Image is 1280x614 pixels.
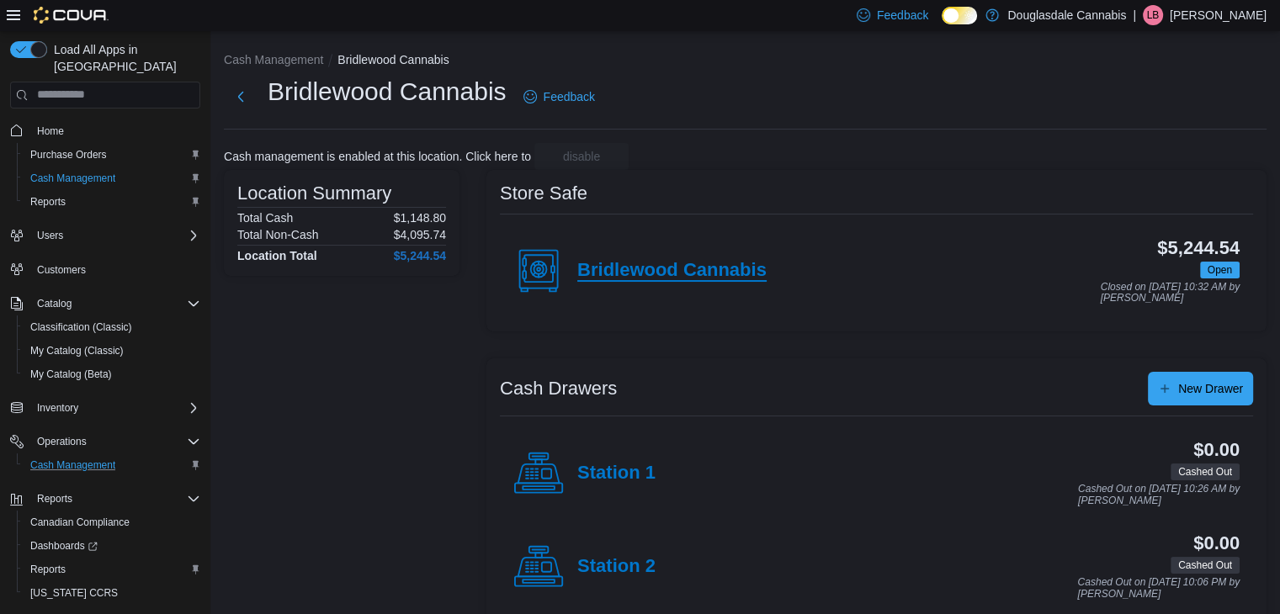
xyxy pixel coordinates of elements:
button: Cash Management [224,53,323,66]
span: LB [1147,5,1160,25]
span: Catalog [37,297,72,310]
span: Customers [37,263,86,277]
span: Purchase Orders [30,148,107,161]
p: $4,095.74 [394,228,446,241]
button: Customers [3,257,207,282]
span: New Drawer [1178,380,1243,397]
button: My Catalog (Beta) [17,363,207,386]
h3: Cash Drawers [500,378,617,399]
button: Reports [17,190,207,214]
span: Operations [37,435,87,448]
span: My Catalog (Classic) [24,341,200,361]
span: Inventory [37,401,78,415]
span: Reports [30,195,66,209]
a: Dashboards [17,534,207,558]
div: Lucas Bordin [1143,5,1163,25]
span: Washington CCRS [24,583,200,603]
a: Cash Management [24,455,122,475]
h6: Total Non-Cash [237,228,319,241]
span: Feedback [544,88,595,105]
span: Customers [30,259,200,280]
span: Home [30,120,200,141]
h4: Station 2 [577,556,656,578]
button: Users [3,224,207,247]
button: Cash Management [17,167,207,190]
h4: $5,244.54 [394,249,446,262]
button: My Catalog (Classic) [17,339,207,363]
a: My Catalog (Classic) [24,341,130,361]
a: Purchase Orders [24,145,114,165]
h4: Bridlewood Cannabis [577,260,767,282]
span: My Catalog (Classic) [30,344,124,357]
button: Reports [3,487,207,511]
button: [US_STATE] CCRS [17,581,207,605]
a: Dashboards [24,536,104,556]
button: Users [30,225,70,246]
span: Reports [30,563,66,576]
span: disable [563,148,600,165]
a: Classification (Classic) [24,317,139,337]
button: Bridlewood Cannabis [337,53,449,66]
span: Operations [30,431,200,452]
span: Open [1200,262,1240,278]
span: Cash Management [30,458,115,472]
button: Next [224,80,258,114]
p: [PERSON_NAME] [1170,5,1267,25]
img: Cova [34,7,109,24]
span: My Catalog (Beta) [24,364,200,384]
h6: Total Cash [237,211,293,225]
a: Customers [30,260,93,280]
a: Feedback [517,80,602,114]
button: Purchase Orders [17,143,207,167]
button: Reports [30,489,79,509]
span: Cashed Out [1178,558,1232,573]
a: My Catalog (Beta) [24,364,119,384]
span: Users [37,229,63,242]
button: Canadian Compliance [17,511,207,534]
input: Dark Mode [942,7,977,24]
span: Cashed Out [1178,464,1232,479]
span: Dashboards [30,539,98,553]
button: Reports [17,558,207,581]
button: Operations [3,430,207,453]
span: Classification (Classic) [24,317,200,337]
span: Canadian Compliance [24,512,200,532]
span: Reports [30,489,200,509]
button: Operations [30,431,93,452]
button: Home [3,119,207,143]
p: | [1133,5,1136,25]
button: Catalog [30,294,78,314]
span: Feedback [877,7,928,24]
span: Inventory [30,398,200,418]
span: Reports [24,559,200,580]
h3: $0.00 [1193,533,1240,553]
span: Cash Management [24,168,200,188]
p: Cashed Out on [DATE] 10:06 PM by [PERSON_NAME] [1077,577,1240,600]
nav: An example of EuiBreadcrumbs [224,51,1267,71]
h4: Station 1 [577,463,656,484]
a: Canadian Compliance [24,512,136,532]
p: Douglasdale Cannabis [1007,5,1126,25]
span: Dashboards [24,536,200,556]
span: Reports [37,492,72,505]
span: Cash Management [30,172,115,185]
p: Cash management is enabled at this location. Click here to [224,150,531,163]
span: Catalog [30,294,200,314]
a: Cash Management [24,168,122,188]
button: Cash Management [17,453,207,477]
h3: Store Safe [500,183,587,204]
h4: Location Total [237,249,317,262]
span: Home [37,124,64,138]
span: [US_STATE] CCRS [30,586,118,600]
a: Reports [24,559,72,580]
span: Open [1208,262,1232,278]
span: My Catalog (Beta) [30,368,112,381]
p: Cashed Out on [DATE] 10:26 AM by [PERSON_NAME] [1078,484,1240,506]
button: Classification (Classic) [17,315,207,339]
h3: $0.00 [1193,440,1240,460]
p: $1,148.80 [394,211,446,225]
button: Inventory [3,396,207,420]
button: Catalog [3,292,207,315]
a: Reports [24,192,72,212]
a: Home [30,121,71,141]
